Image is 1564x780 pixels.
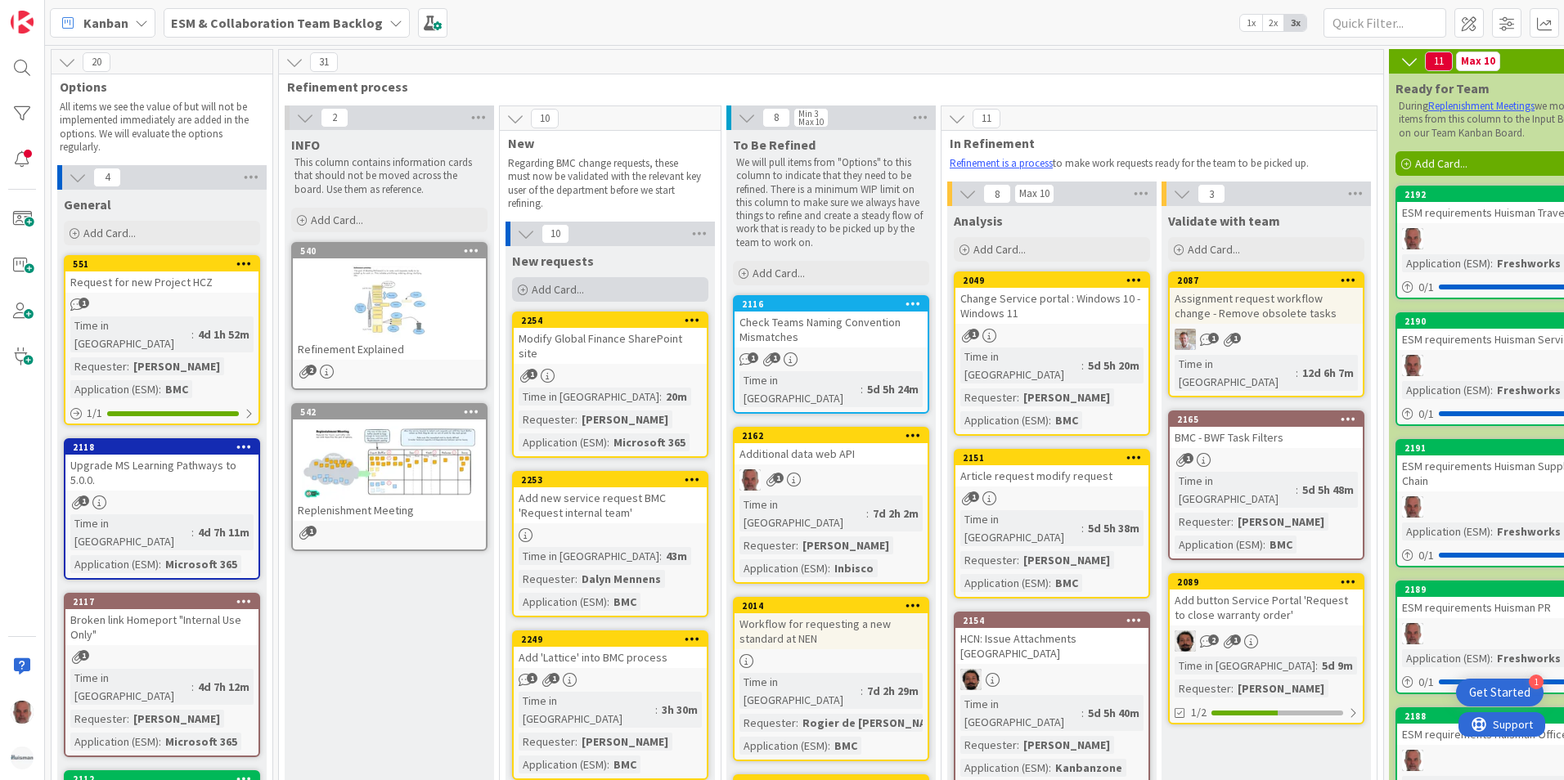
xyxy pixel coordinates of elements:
div: 2049 [955,273,1148,288]
span: Add Card... [1415,156,1467,171]
div: 1/1 [65,403,258,424]
span: : [1490,649,1493,667]
div: 2087 [1170,273,1363,288]
span: 2 [306,365,317,375]
span: 1 [527,369,537,379]
div: 2118 [65,440,258,455]
span: : [1490,522,1493,540]
div: BMC - BWF Task Filters [1170,427,1363,448]
span: : [1017,551,1019,569]
span: Support [34,2,74,22]
span: 11 [973,109,1000,128]
span: Add Card... [532,282,584,297]
span: Analysis [954,213,1003,229]
span: 0 / 1 [1418,547,1434,564]
div: 2014Workflow for requesting a new standard at NEN [735,598,928,649]
div: AC [955,669,1148,690]
span: : [655,701,658,719]
div: Application (ESM) [960,574,1049,592]
div: Application (ESM) [1402,649,1490,667]
span: : [659,388,662,406]
div: Requester [960,388,1017,406]
div: Time in [GEOGRAPHIC_DATA] [70,669,191,705]
div: 4d 7h 12m [194,678,254,696]
div: Article request modify request [955,465,1148,486]
div: 2254Modify Global Finance SharePoint site [514,313,707,364]
span: : [828,559,830,577]
span: : [1296,481,1298,499]
div: Change Service portal : Windows 10 - Windows 11 [955,288,1148,324]
div: 2118 [73,442,258,453]
span: New requests [512,253,594,269]
span: : [1263,536,1265,554]
img: HB [1402,750,1423,771]
p: to make work requests ready for the team to be picked up. [950,157,1359,170]
div: 2117 [65,594,258,609]
div: [PERSON_NAME] [129,357,224,375]
div: [PERSON_NAME] [798,536,893,554]
div: Requester [519,570,575,588]
div: 5d 5h 38m [1084,519,1144,537]
div: Requester [70,710,127,728]
div: 2087Assignment request workflow change - Remove obsolete tasks [1170,273,1363,324]
span: In Refinement [950,135,1356,151]
div: Assignment request workflow change - Remove obsolete tasks [1170,288,1363,324]
div: 20m [662,388,691,406]
span: : [659,547,662,565]
span: 0 / 1 [1418,279,1434,296]
div: [PERSON_NAME] [1234,513,1328,531]
div: Requester [70,357,127,375]
span: : [861,380,863,398]
span: 11 [1425,52,1453,71]
span: : [191,523,194,541]
div: 2089 [1170,575,1363,589]
div: Refinement Explained [293,338,486,360]
div: Application (ESM) [739,559,828,577]
div: Time in [GEOGRAPHIC_DATA] [739,371,861,407]
span: : [1490,254,1493,272]
div: Application (ESM) [70,555,159,573]
span: : [607,433,609,451]
span: 3x [1284,15,1306,31]
span: 1 [306,526,317,536]
span: Add Card... [311,213,363,227]
div: Check Teams Naming Convention Mismatches [735,312,928,347]
span: : [796,536,798,554]
div: 4d 1h 52m [194,325,254,343]
span: 2x [1262,15,1284,31]
img: AC [960,669,982,690]
div: 2249 [514,632,707,647]
span: 0 / 1 [1418,406,1434,423]
img: HB [1402,355,1423,376]
div: 7d 2h 2m [869,504,923,522]
span: 1 [1208,333,1219,343]
div: Time in [GEOGRAPHIC_DATA] [739,673,861,709]
div: 2049Change Service portal : Windows 10 - Windows 11 [955,273,1148,324]
div: Application (ESM) [1402,254,1490,272]
div: 542 [300,406,486,418]
div: 2254 [521,315,707,326]
div: 2165BMC - BWF Task Filters [1170,412,1363,448]
span: 1 / 1 [87,405,102,422]
div: HB [735,469,928,491]
div: Requester [519,410,575,428]
div: Dalyn Mennens [578,570,665,588]
div: 2165 [1170,412,1363,427]
div: 2162 [742,430,928,442]
span: Ready for Team [1395,80,1490,96]
span: : [159,555,161,573]
div: Additional data web API [735,443,928,464]
div: Time in [GEOGRAPHIC_DATA] [960,695,1081,731]
span: 1/2 [1191,704,1207,721]
div: 2089Add button Service Portal 'Request to close warranty order' [1170,575,1363,625]
div: Requester [1175,513,1231,531]
div: [PERSON_NAME] [578,410,672,428]
div: 2249 [521,634,707,645]
div: Inbisco [830,559,878,577]
span: : [127,710,129,728]
span: : [1081,356,1084,374]
div: Application (ESM) [1402,522,1490,540]
div: 2087 [1177,275,1363,286]
span: Kanban [83,13,128,33]
span: 1 [748,352,758,363]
